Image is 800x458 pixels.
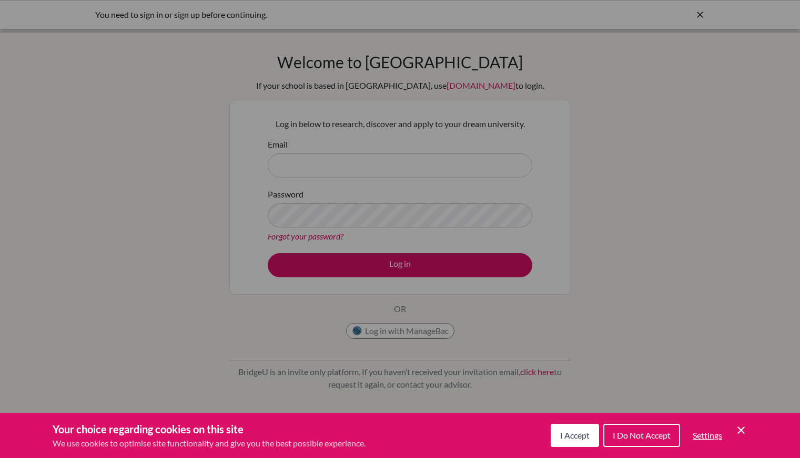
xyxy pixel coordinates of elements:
[613,430,671,440] span: I Do Not Accept
[560,430,590,440] span: I Accept
[603,424,680,447] button: I Do Not Accept
[693,430,722,440] span: Settings
[735,424,747,436] button: Save and close
[53,437,366,450] p: We use cookies to optimise site functionality and give you the best possible experience.
[53,421,366,437] h3: Your choice regarding cookies on this site
[551,424,599,447] button: I Accept
[684,425,731,446] button: Settings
